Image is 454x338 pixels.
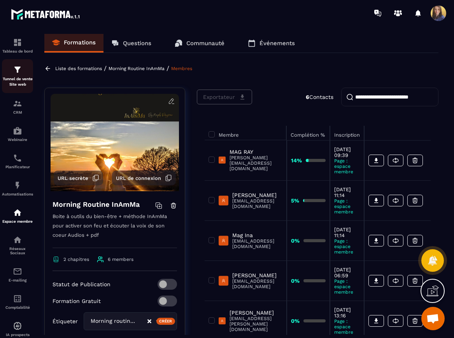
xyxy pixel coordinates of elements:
img: automations [13,181,22,190]
span: / [104,65,107,72]
a: automationsautomationsEspace membre [2,202,33,229]
p: IA prospects [2,333,33,337]
a: automationsautomationsAutomatisations [2,175,33,202]
img: automations [13,126,22,136]
div: Ouvrir le chat [421,307,445,330]
a: formationformationTableau de bord [2,32,33,59]
img: logo [11,7,81,21]
p: CRM [2,110,33,114]
img: accountant [13,294,22,303]
p: Tableau de bord [2,49,33,53]
p: [EMAIL_ADDRESS][DOMAIN_NAME] [232,238,282,249]
strong: 14% [291,157,302,164]
a: accountantaccountantComptabilité [2,288,33,315]
p: [DATE] 13:16 [334,307,360,319]
p: Planificateur [2,165,33,169]
p: Page : espace membre [334,198,360,215]
a: Liste des formations [55,66,102,71]
p: Comptabilité [2,305,33,310]
span: Morning routine InAmMa [89,317,139,326]
th: Complétion % [287,126,330,140]
p: [PERSON_NAME][EMAIL_ADDRESS][DOMAIN_NAME] [230,155,282,171]
p: Formations [64,39,96,46]
p: [DATE] 09:39 [334,146,360,158]
button: URL de connexion [112,171,176,185]
div: Créer [156,318,175,325]
p: [PERSON_NAME] [230,310,282,316]
p: Questions [123,40,151,47]
p: E-mailing [2,278,33,282]
p: [EMAIL_ADDRESS][DOMAIN_NAME] [232,278,282,289]
img: social-network [13,235,22,245]
p: Communauté [186,40,224,47]
p: Page : espace membre [334,319,360,335]
strong: 5% [291,197,299,204]
p: Contacts [306,94,333,100]
p: Automatisations [2,192,33,196]
a: automationsautomationsWebinaire [2,120,33,148]
p: [DATE] 11:14 [334,187,360,198]
img: formation [13,38,22,47]
strong: 0% [291,278,300,284]
button: Clear Selected [147,319,151,324]
p: MAG RAY [230,149,282,155]
a: formationformationTunnel de vente Site web [2,59,33,93]
a: [PERSON_NAME][EMAIL_ADDRESS][DOMAIN_NAME] [219,272,282,289]
a: formationformationCRM [2,93,33,120]
h4: Morning Routine InAmMa [53,199,140,210]
th: Inscription [330,126,364,140]
p: Événements [259,40,295,47]
a: Mag Ina[EMAIL_ADDRESS][DOMAIN_NAME] [219,232,282,249]
a: Membres [171,66,192,71]
a: social-networksocial-networkRéseaux Sociaux [2,229,33,261]
p: Formation Gratuit [53,298,101,304]
img: automations [13,321,22,331]
p: Tunnel de vente Site web [2,76,33,87]
p: [PERSON_NAME] [232,272,282,278]
p: [DATE] 06:59 [334,267,360,278]
span: URL secrète [58,175,88,181]
span: URL de connexion [116,175,161,181]
p: Page : espace membre [334,158,360,174]
th: Membre [205,126,287,140]
img: automations [13,208,22,217]
a: schedulerschedulerPlanificateur [2,148,33,175]
strong: 0% [291,238,300,244]
p: Espace membre [2,219,33,224]
p: [DATE] 11:14 [334,227,360,238]
a: MAG RAY[PERSON_NAME][EMAIL_ADDRESS][DOMAIN_NAME] [219,149,282,171]
img: email [13,267,22,276]
span: / [167,65,169,72]
p: Page : espace membre [334,238,360,255]
p: Page : espace membre [334,278,360,295]
a: emailemailE-mailing [2,261,33,288]
strong: 0% [291,318,300,324]
p: [EMAIL_ADDRESS][DOMAIN_NAME] [232,198,282,209]
img: formation [13,65,22,74]
p: Réseaux Sociaux [2,246,33,255]
p: Webinaire [2,137,33,142]
input: Search for option [139,317,147,326]
p: [PERSON_NAME] [232,192,282,198]
a: Communauté [167,34,232,53]
p: Étiqueter [53,318,78,324]
a: Morning Routine InAmMa [109,66,165,71]
p: Mag Ina [232,232,282,238]
a: Événements [240,34,303,53]
p: Statut de Publication [53,281,110,287]
button: URL secrète [54,171,103,185]
div: Search for option [84,312,177,330]
p: Boite à outils du bien-être + méthode InAmMa pour activer son feu et écouter la voix de son coeur... [53,212,177,248]
strong: 6 [306,94,309,100]
a: [PERSON_NAME][EMAIL_ADDRESS][DOMAIN_NAME] [219,192,282,209]
img: formation [13,99,22,108]
p: [EMAIL_ADDRESS][PERSON_NAME][DOMAIN_NAME] [230,316,282,332]
span: 6 members [108,257,133,262]
a: Formations [44,34,103,53]
a: Questions [103,34,159,53]
a: [PERSON_NAME][EMAIL_ADDRESS][PERSON_NAME][DOMAIN_NAME] [219,310,282,332]
img: scheduler [13,153,22,163]
span: 2 chapitres [63,257,89,262]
